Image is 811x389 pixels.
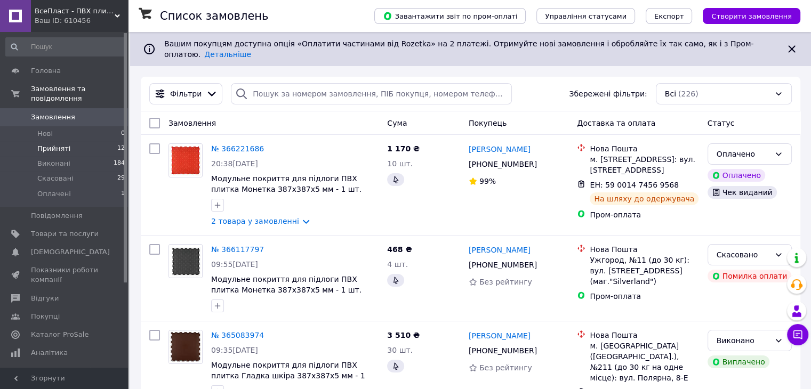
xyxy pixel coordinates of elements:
span: 09:35[DATE] [211,346,258,354]
div: м. [STREET_ADDRESS]: вул. [STREET_ADDRESS] [590,154,698,175]
span: 10 шт. [387,159,413,168]
h1: Список замовлень [160,10,268,22]
div: Ужгород, №11 (до 30 кг): вул. [STREET_ADDRESS] (маг."Silverland") [590,255,698,287]
span: 468 ₴ [387,245,412,254]
div: Оплачено [708,169,765,182]
a: № 366221686 [211,144,264,153]
span: Покупці [31,312,60,321]
div: Пром-оплата [590,291,698,302]
div: м. [GEOGRAPHIC_DATA] ([GEOGRAPHIC_DATA].), №211 (до 30 кг на одне місце): вул. Полярна, 8-Е [590,341,698,383]
span: 09:55[DATE] [211,260,258,269]
input: Пошук за номером замовлення, ПІБ покупця, номером телефону, Email, номером накладної [231,83,512,104]
span: 1 170 ₴ [387,144,420,153]
span: Управління статусами [545,12,627,20]
button: Завантажити звіт по пром-оплаті [374,8,526,24]
span: Оплачені [37,189,71,199]
a: Фото товару [168,244,203,278]
a: [PERSON_NAME] [469,330,531,341]
span: Замовлення та повідомлення [31,84,128,103]
span: (226) [678,90,698,98]
span: 29 [117,174,125,183]
span: Замовлення [31,112,75,122]
a: 2 товара у замовленні [211,217,299,225]
a: Модульне покриття для підлоги ПВХ плитка Монетка 387х387х5 мм - 1 шт. Графіт [211,275,362,305]
span: Скасовані [37,174,74,183]
span: Експорт [654,12,684,20]
div: Виплачено [708,355,769,368]
a: [PERSON_NAME] [469,144,531,155]
span: 12 [117,144,125,153]
span: Покупець [469,119,507,127]
a: № 366117797 [211,245,264,254]
div: Помилка оплати [708,270,792,282]
span: Без рейтингу [479,363,532,372]
a: Фото товару [168,143,203,177]
span: Каталог ProSale [31,330,89,339]
span: ЕН: 59 0014 7456 9568 [590,181,679,189]
span: Вашим покупцям доступна опція «Оплатити частинами від Rozetka» на 2 платежі. Отримуйте нові замов... [164,39,753,59]
button: Управління статусами [536,8,635,24]
a: [PERSON_NAME] [469,245,531,255]
div: [PHONE_NUMBER] [467,343,539,358]
span: Товари та послуги [31,229,99,239]
span: Замовлення [168,119,216,127]
input: Пошук [5,37,126,56]
div: Виконано [717,335,770,346]
div: Нова Пошта [590,244,698,255]
span: Статус [708,119,735,127]
div: Оплачено [717,148,770,160]
span: Прийняті [37,144,70,153]
button: Чат з покупцем [787,324,808,345]
span: Нові [37,129,53,139]
span: Cума [387,119,407,127]
span: Відгуки [31,294,59,303]
span: 1 [121,189,125,199]
span: Фільтри [170,88,202,99]
div: Чек виданий [708,186,777,199]
div: Нова Пошта [590,143,698,154]
img: Фото товару [169,330,202,363]
a: Детальніше [204,50,251,59]
div: Ваш ID: 610456 [35,16,128,26]
span: 20:38[DATE] [211,159,258,168]
span: [DEMOGRAPHIC_DATA] [31,247,110,257]
span: Аналітика [31,348,68,358]
button: Створити замовлення [703,8,800,24]
span: Всі [665,88,676,99]
div: [PHONE_NUMBER] [467,257,539,272]
span: 99% [479,177,496,185]
span: Інструменти веб-майстра та SEO [31,366,99,385]
button: Експорт [646,8,693,24]
span: 30 шт. [387,346,413,354]
span: Показники роботи компанії [31,265,99,285]
a: Фото товару [168,330,203,364]
span: Завантажити звіт по пром-оплаті [383,11,517,21]
img: Фото товару [169,245,202,278]
span: 0 [121,129,125,139]
a: № 365083974 [211,331,264,339]
div: На шляху до одержувача [590,192,698,205]
span: Без рейтингу [479,278,532,286]
div: Скасовано [717,249,770,261]
a: Модульне покриття для підлоги ПВХ плитка Монетка 387х387х5 мм - 1 шт. Помаранчевий [211,174,362,204]
span: 4 шт. [387,260,408,269]
span: Головна [31,66,61,76]
span: Доставка та оплата [577,119,655,127]
span: ВсеПласт - ПВХ плитка модульна. Власне виробництво [35,6,115,16]
span: Виконані [37,159,70,168]
span: 3 510 ₴ [387,331,420,339]
img: Фото товару [169,144,202,177]
div: Пром-оплата [590,209,698,220]
span: 184 [114,159,125,168]
a: Створити замовлення [692,11,800,20]
span: Повідомлення [31,211,83,221]
span: Створити замовлення [711,12,792,20]
span: Збережені фільтри: [569,88,647,99]
div: Нова Пошта [590,330,698,341]
div: [PHONE_NUMBER] [467,157,539,172]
